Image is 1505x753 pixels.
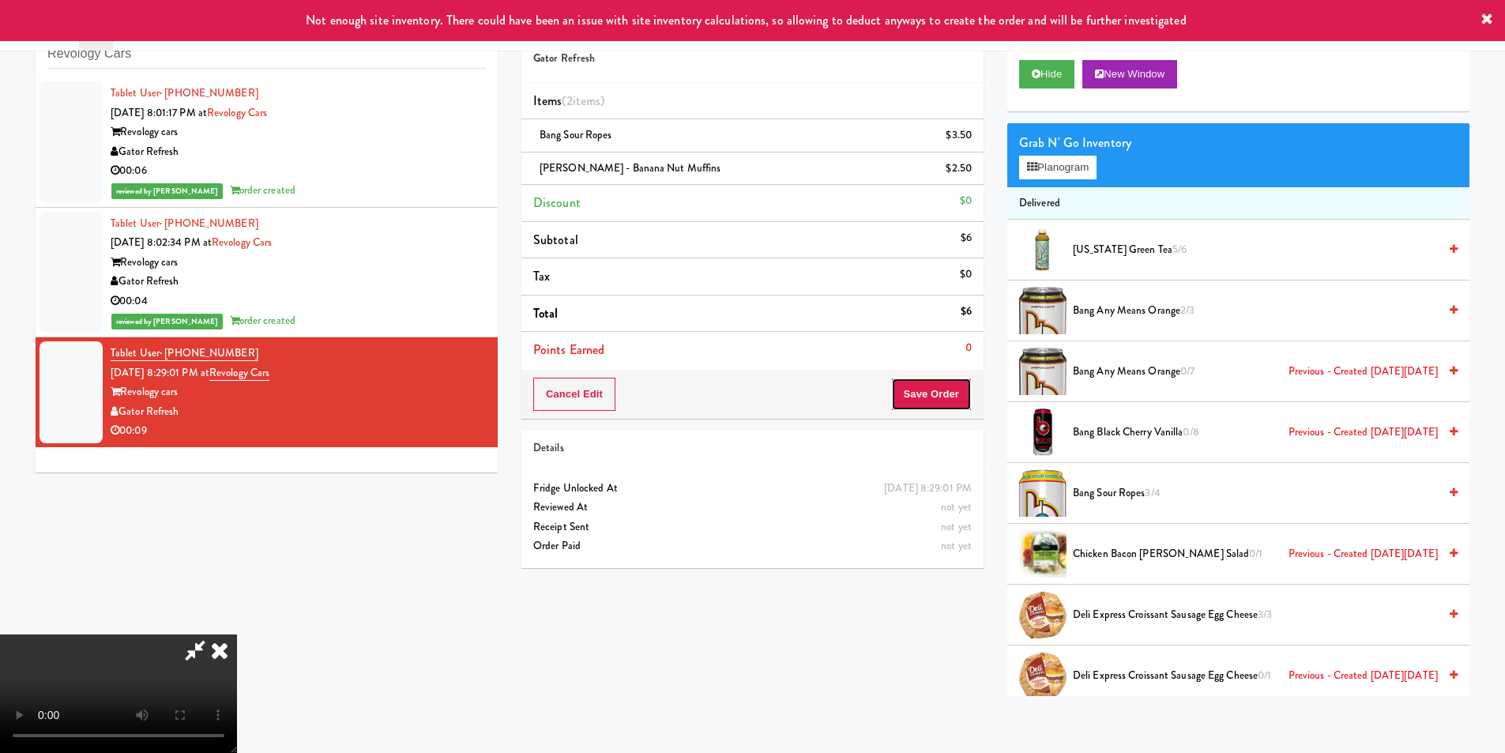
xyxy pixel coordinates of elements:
[1289,666,1438,686] span: Previous - Created [DATE][DATE]
[533,194,581,212] span: Discount
[36,208,498,338] li: Tablet User· [PHONE_NUMBER][DATE] 8:02:34 PM atRevology CarsRevology carsGator Refresh00:04review...
[160,85,258,100] span: · [PHONE_NUMBER]
[111,253,486,273] div: Revology cars
[111,272,486,292] div: Gator Refresh
[1289,423,1438,442] span: Previous - Created [DATE][DATE]
[533,439,972,458] div: Details
[1067,666,1458,686] div: Deli Express Croissant Sausage Egg Cheese0/1Previous - Created [DATE][DATE]
[1067,301,1458,321] div: Bang Any Means Orange2/3
[1249,546,1262,561] span: 0/1
[212,235,272,250] a: Revology Cars
[941,519,972,534] span: not yet
[961,302,972,322] div: $6
[1172,242,1187,257] span: 5/6
[1258,668,1271,683] span: 0/1
[36,77,498,208] li: Tablet User· [PHONE_NUMBER][DATE] 8:01:17 PM atRevology CarsRevology carsGator Refresh00:06review...
[207,105,267,120] a: Revology Cars
[111,345,258,361] a: Tablet User· [PHONE_NUMBER]
[111,382,486,402] div: Revology cars
[1145,485,1160,500] span: 3/4
[111,235,212,250] span: [DATE] 8:02:34 PM at
[1067,484,1458,503] div: Bang Sour Ropes3/4
[562,92,604,110] span: (2 )
[306,11,1186,29] span: Not enough site inventory. There could have been an issue with site inventory calculations, so al...
[891,378,972,411] button: Save Order
[111,105,207,120] span: [DATE] 8:01:17 PM at
[533,92,604,110] span: Items
[209,365,269,381] a: Revology Cars
[533,537,972,556] div: Order Paid
[111,314,223,329] span: reviewed by [PERSON_NAME]
[1067,362,1458,382] div: Bang Any Means Orange0/7Previous - Created [DATE][DATE]
[533,378,615,411] button: Cancel Edit
[230,183,295,198] span: order created
[111,402,486,422] div: Gator Refresh
[1073,484,1438,503] span: Bang Sour Ropes
[111,183,223,199] span: reviewed by [PERSON_NAME]
[573,92,601,110] ng-pluralize: items
[111,161,486,181] div: 00:06
[1073,423,1438,442] span: Bang Black Cherry Vanilla
[1067,544,1458,564] div: Chicken Bacon [PERSON_NAME] Salad0/1Previous - Created [DATE][DATE]
[47,40,486,69] input: Search vision orders
[533,267,550,285] span: Tax
[941,538,972,553] span: not yet
[1019,131,1458,155] div: Grab N' Go Inventory
[36,337,498,447] li: Tablet User· [PHONE_NUMBER][DATE] 8:29:01 PM atRevology CarsRevology carsGator Refresh00:09
[1073,605,1438,625] span: Deli Express Croissant Sausage Egg Cheese
[111,292,486,311] div: 00:04
[111,142,486,162] div: Gator Refresh
[533,53,972,65] h5: Gator Refresh
[1082,60,1177,88] button: New Window
[533,341,604,359] span: Points Earned
[884,479,972,499] div: [DATE] 8:29:01 PM
[111,122,486,142] div: Revology cars
[961,228,972,248] div: $6
[111,216,258,231] a: Tablet User· [PHONE_NUMBER]
[160,345,258,360] span: · [PHONE_NUMBER]
[1067,605,1458,625] div: Deli Express Croissant Sausage Egg Cheese3/3
[1180,363,1195,378] span: 0/7
[1067,423,1458,442] div: Bang Black Cherry Vanilla0/8Previous - Created [DATE][DATE]
[960,265,972,284] div: $0
[1073,240,1438,260] span: [US_STATE] Green Tea
[230,313,295,328] span: order created
[1183,424,1198,439] span: 0/8
[111,85,258,100] a: Tablet User· [PHONE_NUMBER]
[111,365,209,380] span: [DATE] 8:29:01 PM at
[1067,240,1458,260] div: [US_STATE] Green Tea5/6
[941,499,972,514] span: not yet
[533,479,972,499] div: Fridge Unlocked At
[1019,60,1074,88] button: Hide
[540,160,721,175] span: [PERSON_NAME] - Banana Nut Muffins
[946,159,972,179] div: $2.50
[1073,362,1438,382] span: Bang Any Means Orange
[1289,544,1438,564] span: Previous - Created [DATE][DATE]
[160,216,258,231] span: · [PHONE_NUMBER]
[1073,544,1438,564] span: Chicken Bacon [PERSON_NAME] Salad
[1073,301,1438,321] span: Bang Any Means Orange
[533,498,972,518] div: Reviewed At
[533,304,559,322] span: Total
[1180,303,1195,318] span: 2/3
[540,127,612,142] span: Bang Sour Ropes
[1007,187,1469,220] li: Delivered
[111,421,486,441] div: 00:09
[533,518,972,537] div: Receipt Sent
[946,126,972,145] div: $3.50
[965,338,972,358] div: 0
[533,231,578,249] span: Subtotal
[960,191,972,211] div: $0
[1019,156,1097,179] button: Planogram
[1258,607,1272,622] span: 3/3
[1073,666,1438,686] span: Deli Express Croissant Sausage Egg Cheese
[1289,362,1438,382] span: Previous - Created [DATE][DATE]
